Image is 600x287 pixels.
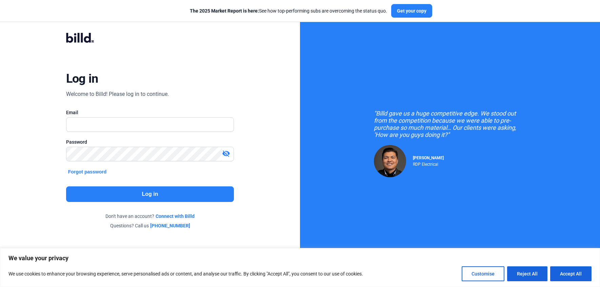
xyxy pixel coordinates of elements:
[391,4,432,18] button: Get your copy
[8,270,363,278] p: We use cookies to enhance your browsing experience, serve personalised ads or content, and analys...
[150,222,190,229] a: [PHONE_NUMBER]
[462,266,504,281] button: Customise
[66,186,234,202] button: Log in
[374,145,406,177] img: Raul Pacheco
[8,254,592,262] p: We value your privacy
[374,110,526,138] div: "Billd gave us a huge competitive edge. We stood out from the competition because we were able to...
[66,71,98,86] div: Log in
[66,222,234,229] div: Questions? Call us
[413,160,444,167] div: RDP Electrical
[66,139,234,145] div: Password
[156,213,195,220] a: Connect with Billd
[413,156,444,160] span: [PERSON_NAME]
[222,149,230,158] mat-icon: visibility_off
[507,266,547,281] button: Reject All
[190,7,387,14] div: See how top-performing subs are overcoming the status quo.
[66,168,109,176] button: Forgot password
[66,213,234,220] div: Don't have an account?
[66,109,234,116] div: Email
[66,90,169,98] div: Welcome to Billd! Please log in to continue.
[550,266,592,281] button: Accept All
[190,8,259,14] span: The 2025 Market Report is here:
